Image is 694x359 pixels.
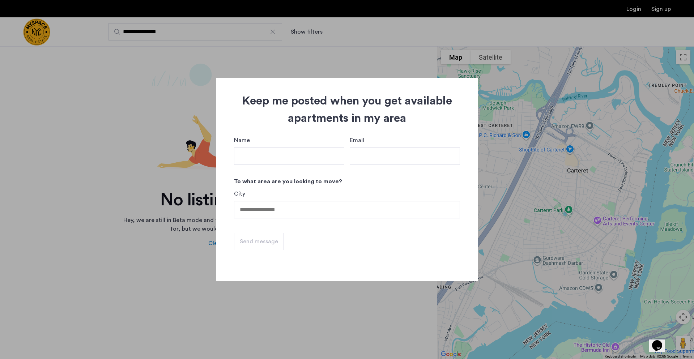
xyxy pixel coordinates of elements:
[234,189,245,198] label: City
[234,233,284,250] button: button
[240,237,278,246] span: Send message
[234,136,250,145] label: Name
[234,92,460,127] h1: Keep me posted when you get available apartments in my area
[649,330,672,352] iframe: chat widget
[350,136,364,145] label: Email
[234,177,460,186] h4: To what area are you looking to move?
